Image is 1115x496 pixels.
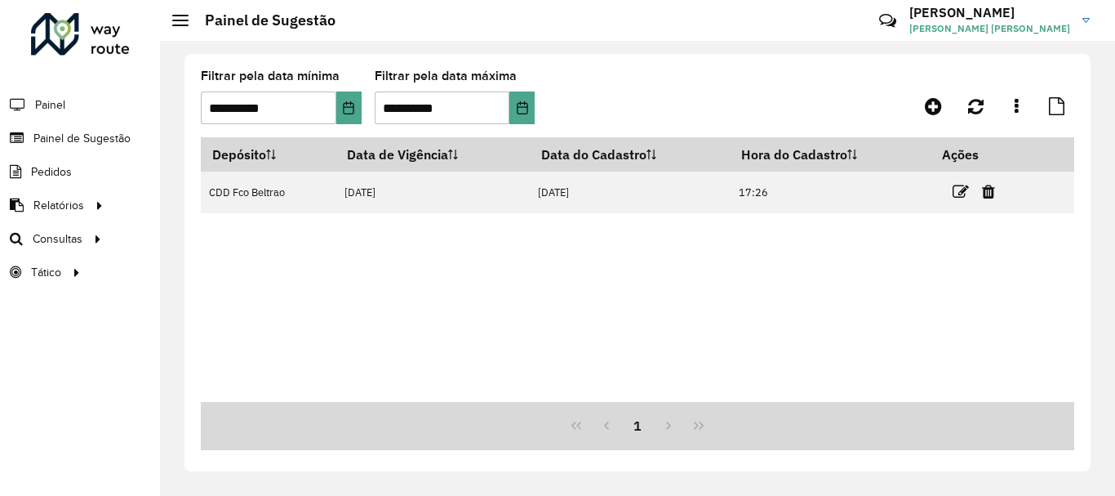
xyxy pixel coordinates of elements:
th: Data do Cadastro [530,137,730,172]
a: Editar [953,181,969,203]
td: CDD Fco Beltrao [201,172,335,213]
span: Pedidos [31,163,72,181]
td: 17:26 [730,172,931,213]
h2: Painel de Sugestão [189,11,335,29]
span: Painel de Sugestão [33,130,131,147]
span: Painel [35,96,65,114]
th: Ações [931,137,1029,172]
span: Relatórios [33,197,84,214]
button: 1 [622,410,653,441]
th: Depósito [201,137,335,172]
th: Hora do Cadastro [730,137,931,172]
span: Consultas [33,230,82,248]
span: [PERSON_NAME] [PERSON_NAME] [909,21,1070,36]
span: Tático [31,264,61,281]
th: Data de Vigência [335,137,530,172]
td: [DATE] [530,172,730,213]
button: Choose Date [509,92,535,124]
label: Filtrar pela data mínima [201,66,340,86]
a: Excluir [982,181,995,203]
button: Choose Date [336,92,362,124]
a: Contato Rápido [870,3,905,38]
h3: [PERSON_NAME] [909,5,1070,20]
label: Filtrar pela data máxima [375,66,517,86]
td: [DATE] [335,172,530,213]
